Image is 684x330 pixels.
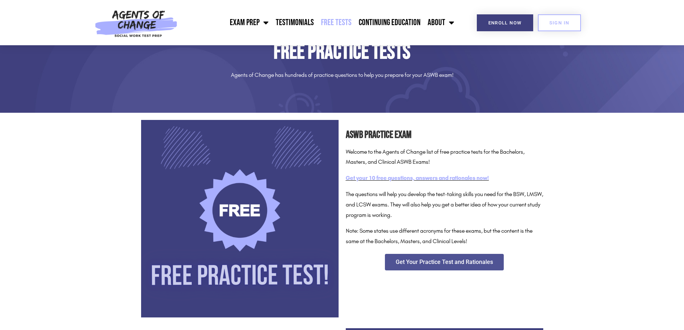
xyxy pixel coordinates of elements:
[272,14,317,32] a: Testimonials
[141,70,543,80] p: Agents of Change has hundreds of practice questions to help you prepare for your ASWB exam!
[424,14,458,32] a: About
[317,14,355,32] a: Free Tests
[538,14,581,31] a: SIGN IN
[226,14,272,32] a: Exam Prep
[355,14,424,32] a: Continuing Education
[549,20,569,25] span: SIGN IN
[346,127,543,143] h2: ASWB Practice Exam
[477,14,533,31] a: Enroll Now
[181,14,458,32] nav: Menu
[346,189,543,220] p: The questions will help you develop the test-taking skills you need for the BSW, LMSW, and LCSW e...
[396,259,493,265] span: Get Your Practice Test and Rationales
[346,175,489,181] a: Get your 10 free questions, answers and rationales now!
[346,147,543,168] p: Welcome to the Agents of Change list of free practice tests for the Bachelors, Masters, and Clini...
[385,254,504,270] a: Get Your Practice Test and Rationales
[488,20,522,25] span: Enroll Now
[141,42,543,63] h1: Free Practice Tests
[346,226,543,247] p: Note: Some states use different acronyms for these exams, but the content is the same at the Bach...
